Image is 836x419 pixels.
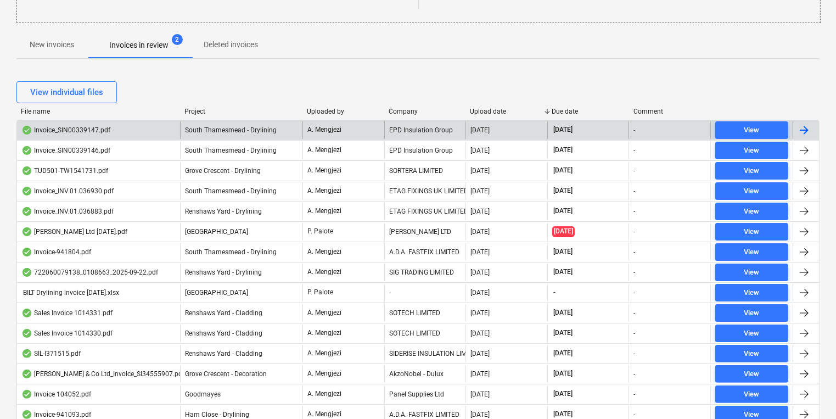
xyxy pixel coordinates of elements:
div: [DATE] [470,248,490,256]
div: EPD Insulation Group [384,142,466,159]
span: [DATE] [552,267,574,277]
button: View [715,264,788,281]
span: Renshaws Yard - Cladding [185,350,262,357]
span: Renshaws Yard - Cladding [185,309,262,317]
div: [DATE] [470,147,490,154]
p: A. Mengjezi [307,267,341,277]
span: Ham Close - Drylining [185,411,249,418]
div: Invoice_SIN00339147.pdf [21,126,110,135]
div: View [744,165,760,177]
div: - [633,350,635,357]
div: - [633,167,635,175]
span: [DATE] [552,206,574,216]
div: OCR finished [21,146,32,155]
div: View individual files [30,85,103,99]
div: [DATE] [470,289,490,297]
div: OCR finished [21,227,32,236]
div: [DATE] [470,390,490,398]
div: Comment [633,108,706,115]
div: - [633,329,635,337]
div: View [744,287,760,299]
div: SORTERA LIMITED [384,162,466,180]
div: OCR finished [21,248,32,256]
button: View [715,182,788,200]
div: View [744,368,760,381]
div: EPD Insulation Group [384,121,466,139]
div: View [744,185,760,198]
p: A. Mengjezi [307,206,341,216]
div: View [744,226,760,238]
div: [DATE] [470,411,490,418]
div: - [633,289,635,297]
p: P. Palote [307,288,333,297]
span: [DATE] [552,308,574,317]
div: SOTECH LIMITED [384,304,466,322]
span: [DATE] [552,166,574,175]
button: View [715,243,788,261]
div: Invoice-941093.pdf [21,410,91,419]
span: [DATE] [552,389,574,399]
div: View [744,205,760,218]
div: View [744,348,760,360]
span: - [552,288,557,297]
p: A. Mengjezi [307,410,341,419]
button: View [715,162,788,180]
span: [DATE] [552,328,574,338]
p: Invoices in review [109,40,169,51]
div: [PERSON_NAME] LTD [384,223,466,241]
div: OCR finished [21,166,32,175]
p: A. Mengjezi [307,247,341,256]
div: [PERSON_NAME] Ltd [DATE].pdf [21,227,127,236]
div: BILT Drylining invoice [DATE].xlsx [21,289,119,297]
div: - [633,187,635,195]
div: View [744,266,760,279]
span: Camden Goods Yard [185,289,248,297]
div: [DATE] [470,370,490,378]
span: [DATE] [552,369,574,378]
div: [PERSON_NAME] & Co Ltd_Invoice_SI34555907.pdf [21,370,184,378]
div: OCR finished [21,329,32,338]
div: TUD501-TW1541731.pdf [21,166,108,175]
div: OCR finished [21,349,32,358]
span: [DATE] [552,349,574,358]
button: View [715,203,788,220]
p: Deleted invoices [204,39,258,51]
button: View [715,345,788,362]
div: ETAG FIXINGS UK LIMITED [384,203,466,220]
button: View [715,142,788,159]
p: A. Mengjezi [307,389,341,399]
div: View [744,307,760,320]
button: View [715,121,788,139]
div: View [744,246,760,259]
span: Goodmayes [185,390,221,398]
div: OCR finished [21,187,32,195]
div: Sales Invoice 1014331.pdf [21,309,113,317]
p: A. Mengjezi [307,186,341,195]
span: Renshaws Yard - Drylining [185,269,262,276]
p: A. Mengjezi [307,349,341,358]
span: South Thamesmead - Drylining [185,147,277,154]
div: - [633,228,635,236]
p: P. Palote [307,227,333,236]
div: - [633,147,635,154]
div: SIG TRADING LIMITED [384,264,466,281]
div: Invoice_INV.01.036930.pdf [21,187,114,195]
span: South Thamesmead - Drylining [185,187,277,195]
div: [DATE] [470,208,490,215]
div: [DATE] [470,126,490,134]
div: [DATE] [470,187,490,195]
span: [DATE] [552,247,574,256]
div: SIL-I371515.pdf [21,349,81,358]
div: - [633,269,635,276]
div: [DATE] [470,329,490,337]
div: Panel Supplies Ltd [384,386,466,403]
p: A. Mengjezi [307,328,341,338]
span: [DATE] [552,226,575,237]
p: A. Mengjezi [307,308,341,317]
div: OCR finished [21,370,32,378]
div: View [744,327,760,340]
div: Sales Invoice 1014330.pdf [21,329,113,338]
div: Invoice 104052.pdf [21,390,91,399]
span: [DATE] [552,125,574,135]
div: [DATE] [470,350,490,357]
